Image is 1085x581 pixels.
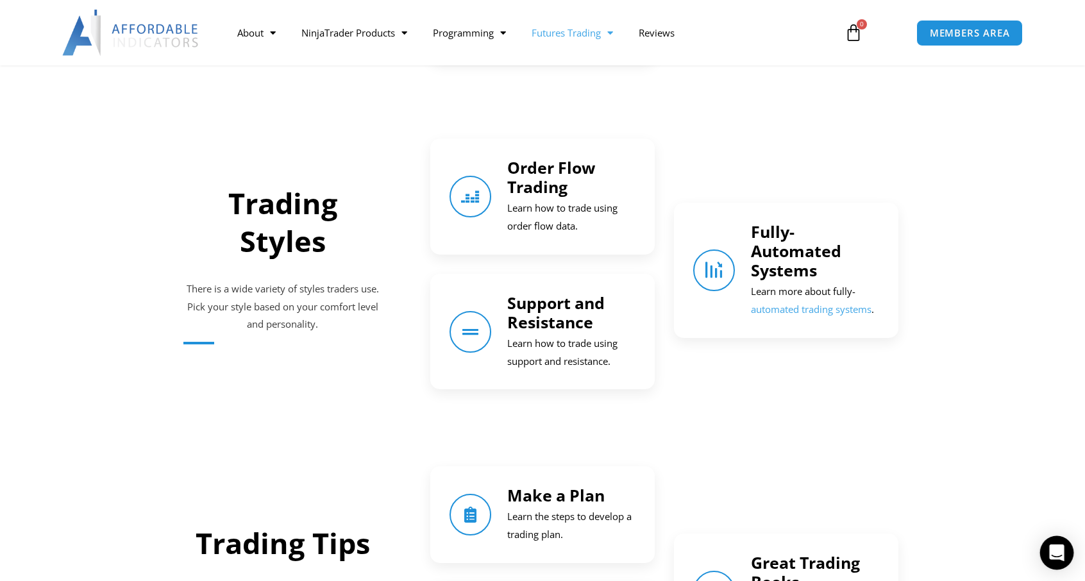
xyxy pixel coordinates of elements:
nav: Menu [224,18,830,47]
h2: Trading Styles [183,185,382,260]
h2: Trading Tips [183,525,382,562]
a: automated trading systems [751,303,871,316]
img: LogoAI | Affordable Indicators – NinjaTrader [62,10,200,56]
a: About [224,18,289,47]
p: There is a wide variety of styles traders use. Pick your style based on your comfort level and pe... [183,280,382,334]
a: Fully-Automated Systems [693,249,735,291]
a: NinjaTrader Products [289,18,420,47]
p: Learn how to trade using order flow data. [507,199,635,235]
a: 0 [825,14,882,51]
a: Support and Resistance [450,311,491,353]
a: Make a Plan [450,494,491,535]
a: Fully-Automated Systems [751,221,841,281]
a: Order Flow Trading [507,156,595,198]
a: Make a Plan [507,484,605,506]
span: 0 [857,19,867,29]
a: MEMBERS AREA [916,20,1023,46]
div: Open Intercom Messenger [1040,536,1074,570]
a: Futures Trading [519,18,626,47]
a: Order Flow Trading [450,176,491,217]
p: Learn how to trade using support and resistance. [507,335,635,371]
a: Support and Resistance [507,292,605,333]
a: Reviews [626,18,687,47]
p: Learn more about fully- . [751,283,879,319]
span: MEMBERS AREA [930,28,1010,38]
p: Learn the steps to develop a trading plan. [507,508,635,544]
a: Programming [420,18,519,47]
